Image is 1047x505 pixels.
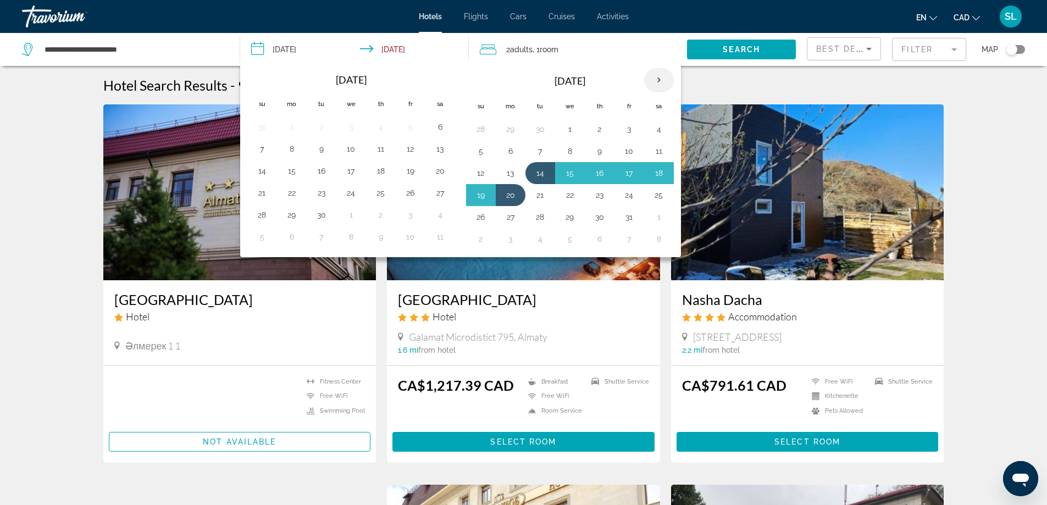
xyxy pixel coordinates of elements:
span: Best Deals [816,45,873,53]
button: Day 8 [650,231,668,247]
h1: Hotel Search Results [103,77,228,93]
button: Day 29 [561,209,579,225]
button: Day 22 [283,185,301,201]
span: Hotels [419,12,442,21]
button: Day 11 [650,143,668,159]
button: Search [687,40,796,59]
button: Day 3 [621,121,638,137]
img: Hotel image [671,104,944,280]
span: Select Room [774,437,840,446]
button: Select Room [392,432,655,452]
mat-select: Sort by [816,42,872,56]
button: Day 2 [591,121,608,137]
button: Day 14 [531,165,549,181]
a: Hotel image [103,104,376,280]
button: Day 21 [253,185,271,201]
a: Activities [597,12,629,21]
button: Day 27 [502,209,519,225]
iframe: Button to launch messaging window [1003,461,1038,496]
span: , 1 [533,42,558,57]
button: Day 9 [591,143,608,159]
button: Day 3 [502,231,519,247]
button: Day 6 [283,229,301,245]
button: Day 9 [313,141,330,157]
button: Day 2 [313,119,330,135]
a: Nasha Dacha [682,291,933,308]
button: Day 19 [402,163,419,179]
button: Day 3 [402,207,419,223]
button: User Menu [996,5,1025,28]
span: 1.6 mi [398,346,418,354]
button: Day 31 [253,119,271,135]
button: Day 3 [342,119,360,135]
button: Day 13 [502,165,519,181]
button: Day 8 [283,141,301,157]
button: Day 7 [313,229,330,245]
button: Day 30 [313,207,330,223]
span: from hotel [702,346,740,354]
li: Shuttle Service [586,377,649,386]
h2: 96 [238,77,407,93]
button: Day 1 [342,207,360,223]
span: [STREET_ADDRESS] [693,331,782,343]
button: Day 27 [431,185,449,201]
button: Day 5 [402,119,419,135]
button: Day 24 [621,187,638,203]
a: Not available [109,434,371,446]
span: en [916,13,927,22]
button: Day 14 [253,163,271,179]
button: Day 4 [431,207,449,223]
a: Select Room [392,434,655,446]
span: - [230,77,235,93]
button: Day 16 [313,163,330,179]
li: Free WiFi [806,377,869,386]
button: Day 1 [283,119,301,135]
span: Search [723,45,760,54]
button: Day 1 [650,209,668,225]
a: Cruises [549,12,575,21]
button: Day 5 [472,143,490,159]
button: Toggle map [998,45,1025,54]
button: Day 19 [472,187,490,203]
span: Not available [203,437,276,446]
div: 1 star Hotel [114,310,365,323]
span: 2.2 mi [682,346,702,354]
li: Kitchenette [806,392,869,401]
div: 3 star Hotel [398,310,649,323]
button: Day 12 [402,141,419,157]
button: Select Room [677,432,939,452]
button: Day 23 [313,185,330,201]
a: Travorium [22,2,132,31]
button: Day 7 [531,143,549,159]
button: Day 16 [591,165,608,181]
button: Day 4 [372,119,390,135]
span: Galamat Microdistict 795, Almaty [409,331,547,343]
button: Day 7 [253,141,271,157]
a: Select Room [677,434,939,446]
a: [GEOGRAPHIC_DATA] [398,291,649,308]
button: Day 30 [591,209,608,225]
button: Day 6 [431,119,449,135]
span: Adults [510,45,533,54]
button: Day 11 [431,229,449,245]
div: 4 star Accommodation [682,310,933,323]
li: Free WiFi [301,392,365,401]
button: Day 8 [342,229,360,245]
li: Pets Allowed [806,406,869,415]
a: Flights [464,12,488,21]
span: Accommodation [728,310,797,323]
button: Day 17 [342,163,360,179]
li: Room Service [523,406,586,415]
button: Day 5 [561,231,579,247]
button: Day 15 [283,163,301,179]
li: Breakfast [523,377,586,386]
button: Day 22 [561,187,579,203]
button: Day 29 [283,207,301,223]
span: Hotel [126,310,149,323]
button: Day 5 [253,229,271,245]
